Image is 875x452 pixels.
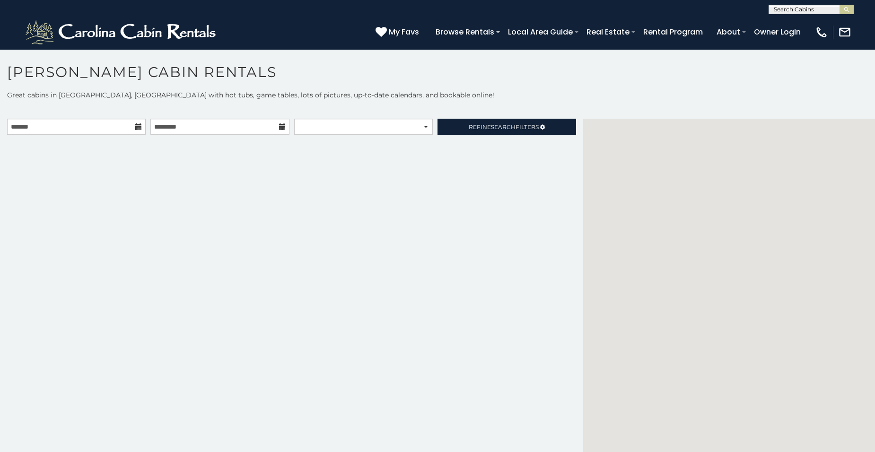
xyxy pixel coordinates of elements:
[389,26,419,38] span: My Favs
[815,26,828,39] img: phone-regular-white.png
[469,123,539,130] span: Refine Filters
[437,119,576,135] a: RefineSearchFilters
[712,24,745,40] a: About
[582,24,634,40] a: Real Estate
[749,24,805,40] a: Owner Login
[838,26,851,39] img: mail-regular-white.png
[24,18,220,46] img: White-1-2.png
[491,123,516,130] span: Search
[503,24,577,40] a: Local Area Guide
[376,26,421,38] a: My Favs
[431,24,499,40] a: Browse Rentals
[639,24,708,40] a: Rental Program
